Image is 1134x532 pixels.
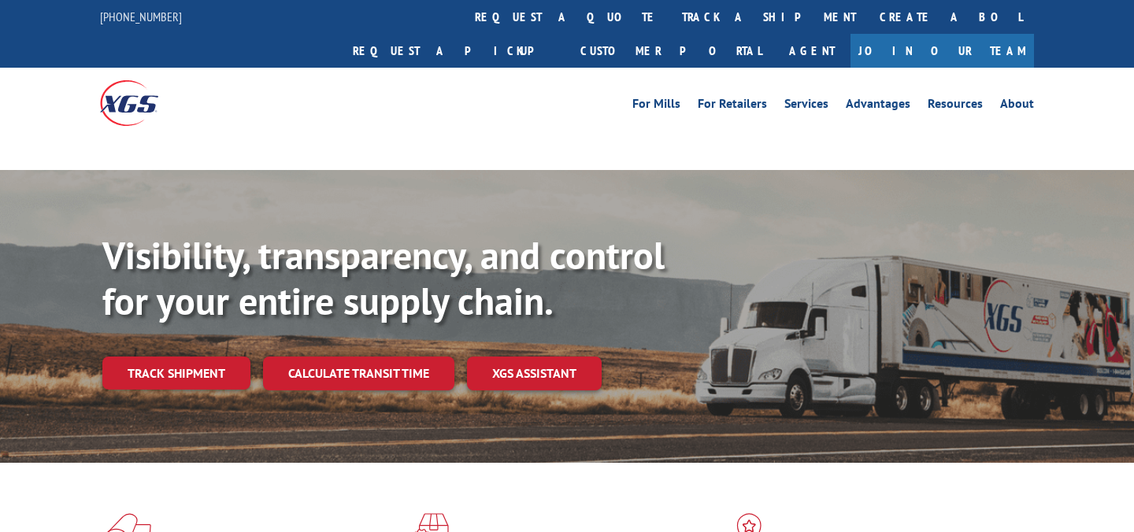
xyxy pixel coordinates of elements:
[467,357,602,390] a: XGS ASSISTANT
[263,357,454,390] a: Calculate transit time
[773,34,850,68] a: Agent
[569,34,773,68] a: Customer Portal
[698,98,767,115] a: For Retailers
[850,34,1034,68] a: Join Our Team
[341,34,569,68] a: Request a pickup
[100,9,182,24] a: [PHONE_NUMBER]
[928,98,983,115] a: Resources
[1000,98,1034,115] a: About
[102,231,665,325] b: Visibility, transparency, and control for your entire supply chain.
[784,98,828,115] a: Services
[632,98,680,115] a: For Mills
[102,357,250,390] a: Track shipment
[846,98,910,115] a: Advantages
